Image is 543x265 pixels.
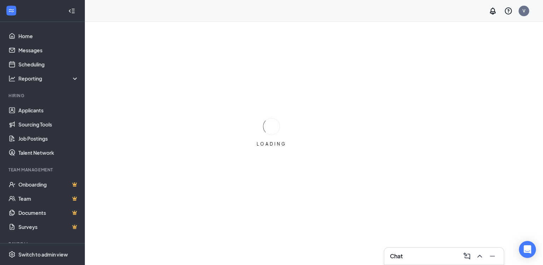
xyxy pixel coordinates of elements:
div: Team Management [8,167,77,173]
a: Messages [18,43,79,57]
a: Home [18,29,79,43]
svg: Notifications [489,7,497,15]
svg: Collapse [68,7,75,14]
a: Sourcing Tools [18,117,79,131]
div: Hiring [8,93,77,99]
div: Open Intercom Messenger [519,241,536,258]
div: Payroll [8,241,77,247]
a: TeamCrown [18,192,79,206]
a: Applicants [18,103,79,117]
a: DocumentsCrown [18,206,79,220]
a: Talent Network [18,146,79,160]
a: SurveysCrown [18,220,79,234]
svg: ChevronUp [475,252,484,260]
a: OnboardingCrown [18,177,79,192]
div: V [522,8,525,14]
div: Switch to admin view [18,251,68,258]
svg: QuestionInfo [504,7,513,15]
svg: Analysis [8,75,16,82]
button: ChevronUp [474,251,485,262]
button: ComposeMessage [461,251,473,262]
a: Job Postings [18,131,79,146]
svg: WorkstreamLogo [8,7,15,14]
svg: Minimize [488,252,497,260]
a: Scheduling [18,57,79,71]
h3: Chat [390,252,403,260]
svg: Settings [8,251,16,258]
svg: ComposeMessage [463,252,471,260]
button: Minimize [487,251,498,262]
div: LOADING [254,141,289,147]
div: Reporting [18,75,79,82]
